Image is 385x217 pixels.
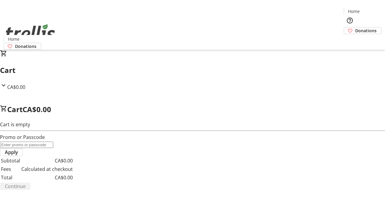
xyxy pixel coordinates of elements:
[5,149,18,156] span: Apply
[344,14,356,27] button: Help
[1,165,20,173] td: Fees
[344,8,363,14] a: Home
[348,8,360,14] span: Home
[7,84,25,90] span: CA$0.00
[4,43,41,50] a: Donations
[21,157,73,165] td: CA$0.00
[23,104,51,114] span: CA$0.00
[1,157,20,165] td: Subtotal
[1,174,20,181] td: Total
[344,27,381,34] a: Donations
[15,43,36,49] span: Donations
[344,34,356,46] button: Cart
[8,36,20,42] span: Home
[4,17,57,48] img: Orient E2E Organization d5sCwGF6H7's Logo
[21,174,73,181] td: CA$0.00
[4,36,23,42] a: Home
[355,27,377,34] span: Donations
[21,165,73,173] td: Calculated at checkout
